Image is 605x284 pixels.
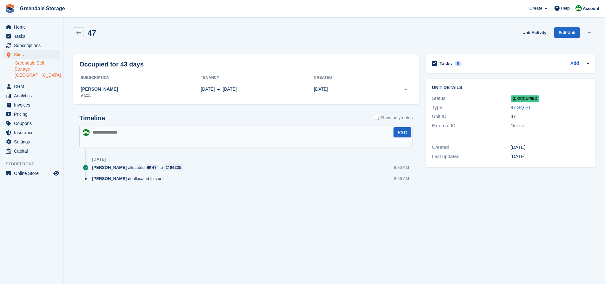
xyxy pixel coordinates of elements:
[511,95,539,102] span: Occupied
[375,114,379,121] input: Show only notes
[432,122,510,129] div: External ID
[440,61,452,66] h2: Tasks
[79,86,201,93] div: [PERSON_NAME]
[394,164,409,170] div: 9:30 AM
[432,144,510,151] div: Created
[14,137,52,146] span: Settings
[3,50,60,59] a: menu
[17,3,67,14] a: Greendale Storage
[3,147,60,156] a: menu
[3,82,60,91] a: menu
[164,164,183,170] a: 94225
[14,147,52,156] span: Capital
[14,169,52,178] span: Online Store
[511,153,589,160] div: [DATE]
[3,169,60,178] a: menu
[3,110,60,119] a: menu
[511,122,589,129] div: Not set
[314,73,371,83] th: Created
[454,61,462,66] div: 0
[201,73,314,83] th: Tenancy
[432,153,510,160] div: Last updated
[554,27,580,38] a: Edit Unit
[6,161,63,167] span: Storefront
[432,85,589,90] h2: Unit details
[393,127,411,138] button: Post
[92,176,127,182] span: [PERSON_NAME]
[52,170,60,177] a: Preview store
[394,176,409,182] div: 8:56 AM
[432,104,510,111] div: Type
[223,86,237,93] span: [DATE]
[201,86,215,93] span: [DATE]
[83,129,90,136] img: Jon
[3,91,60,100] a: menu
[14,23,52,31] span: Home
[3,128,60,137] a: menu
[92,176,168,182] div: deallocated this unit
[511,113,589,120] div: 47
[92,164,127,170] span: [PERSON_NAME]
[3,137,60,146] a: menu
[432,95,510,102] div: Status
[511,105,531,110] a: 97 SQ FT
[575,5,582,11] img: Jon
[14,32,52,41] span: Tasks
[14,119,52,128] span: Coupons
[92,164,186,170] div: allocated to
[3,32,60,41] a: menu
[14,91,52,100] span: Analytics
[79,73,201,83] th: Subscription
[3,100,60,109] a: menu
[152,164,157,170] div: 47
[79,93,201,98] div: 94225
[3,41,60,50] a: menu
[14,110,52,119] span: Pricing
[375,114,413,121] label: Show only notes
[14,100,52,109] span: Invoices
[5,4,15,13] img: stora-icon-8386f47178a22dfd0bd8f6a31ec36ba5ce8667c1dd55bd0f319d3a0aa187defe.svg
[583,5,599,12] span: Account
[170,164,181,170] div: 94225
[79,114,105,122] h2: Timeline
[432,113,510,120] div: Unit ID
[570,60,579,67] a: Add
[314,83,371,102] td: [DATE]
[146,164,158,170] a: 47
[79,59,144,69] h2: Occupied for 43 days
[14,82,52,91] span: CRM
[520,27,549,38] a: Unit Activity
[3,119,60,128] a: menu
[15,60,60,78] a: Greendale Self Storage [GEOGRAPHIC_DATA]
[529,5,542,11] span: Create
[561,5,570,11] span: Help
[14,128,52,137] span: Insurance
[511,144,589,151] div: [DATE]
[14,50,52,59] span: Sites
[3,23,60,31] a: menu
[88,29,96,37] h2: 47
[14,41,52,50] span: Subscriptions
[92,157,106,162] div: [DATE]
